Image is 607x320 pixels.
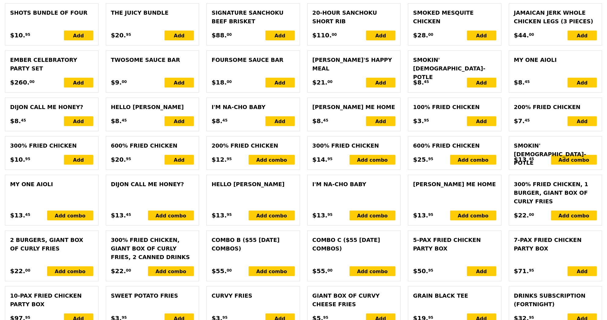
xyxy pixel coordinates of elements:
[313,266,328,276] span: $55.
[25,315,30,320] span: 95
[10,266,25,276] span: $22.
[10,211,25,220] span: $13.
[265,31,295,40] div: Add
[413,103,496,111] div: 100% Fried Chicken
[313,292,396,309] div: Giant Box of Curvy Cheese Fries
[366,116,395,126] div: Add
[350,155,395,165] div: Add combo
[126,32,131,37] span: 95
[212,155,227,164] span: $12.
[111,292,194,300] div: Sweet Potato Fries
[568,78,597,88] div: Add
[514,141,597,167] div: Smokin' [DEMOGRAPHIC_DATA]-potle
[25,32,30,37] span: 95
[212,180,295,189] div: Hello [PERSON_NAME]
[111,31,126,40] span: $20.
[313,9,396,26] div: 20‑hour Sanchoku Short Rib
[212,78,227,87] span: $18.
[328,156,333,161] span: 95
[424,118,429,123] span: 95
[10,31,25,40] span: $10.
[111,155,126,164] span: $20.
[10,78,29,87] span: $260.
[467,266,496,276] div: Add
[111,103,194,111] div: Hello [PERSON_NAME]
[148,266,194,276] div: Add combo
[265,116,295,126] div: Add
[25,268,30,273] span: 00
[212,141,295,150] div: 200% Fried Chicken
[64,116,93,126] div: Add
[514,31,529,40] span: $44.
[428,268,433,273] span: 95
[366,31,395,40] div: Add
[313,155,328,164] span: $14.
[10,9,93,17] div: Shots Bundle of Four
[514,292,597,309] div: Drinks Subscription (Fortnight)
[10,155,25,164] span: $10.
[551,211,597,220] div: Add combo
[313,116,323,126] span: $8.
[10,116,21,126] span: $8.
[529,156,534,161] span: 45
[450,155,496,165] div: Add combo
[514,266,529,276] span: $71.
[467,31,496,40] div: Add
[514,103,597,111] div: 200% Fried Chicken
[413,56,496,81] div: Smokin' [DEMOGRAPHIC_DATA]-potle
[428,156,433,161] span: 95
[450,211,496,220] div: Add combo
[428,32,433,37] span: 00
[10,180,93,189] div: My One Aioli
[122,118,127,123] span: 45
[111,180,194,189] div: Dijon Call Me Honey?
[328,212,333,217] span: 95
[313,78,328,87] span: $21.
[122,315,127,320] span: 95
[47,211,93,220] div: Add combo
[328,268,333,273] span: 00
[227,32,232,37] span: 00
[10,141,93,150] div: 300% Fried Chicken
[514,116,525,126] span: $7.
[514,56,597,64] div: My One Aioli
[64,155,93,165] div: Add
[413,211,428,220] span: $13.
[111,78,122,87] span: $9.
[529,315,534,320] span: 95
[227,268,232,273] span: 00
[413,78,424,87] span: $8.
[111,211,126,220] span: $13.
[413,116,424,126] span: $3.
[467,116,496,126] div: Add
[313,211,328,220] span: $13.
[111,236,194,262] div: 300% Fried Chicken, Giant Box of Curly Fries, 2 Canned Drinks
[413,292,496,300] div: Grain Black Tee
[25,212,30,217] span: 45
[212,211,227,220] span: $13.
[568,266,597,276] div: Add
[514,211,529,220] span: $22.
[126,212,131,217] span: 45
[514,155,529,164] span: $13.
[212,236,295,253] div: Combo B ($55 [DATE] Combos)
[10,103,93,111] div: Dijon Call Me Honey?
[313,236,396,253] div: Combo C ($55 [DATE] Combos)
[313,31,332,40] span: $110.
[25,156,30,161] span: 95
[227,79,232,84] span: 00
[313,56,396,73] div: [PERSON_NAME]'s Happy Meal
[514,180,597,206] div: 300% Fried Chicken, 1 Burger, Giant Box of Curly Fries
[313,103,396,111] div: [PERSON_NAME] Me Home
[212,56,295,64] div: Foursome Sauce Bar
[313,180,396,189] div: I'm Na-cho Baby
[467,78,496,88] div: Add
[249,266,294,276] div: Add combo
[212,103,295,111] div: I'm Na-cho Baby
[428,315,433,320] span: 95
[366,78,395,88] div: Add
[413,180,496,189] div: [PERSON_NAME] Me Home
[249,211,294,220] div: Add combo
[525,118,530,123] span: 45
[111,266,126,276] span: $22.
